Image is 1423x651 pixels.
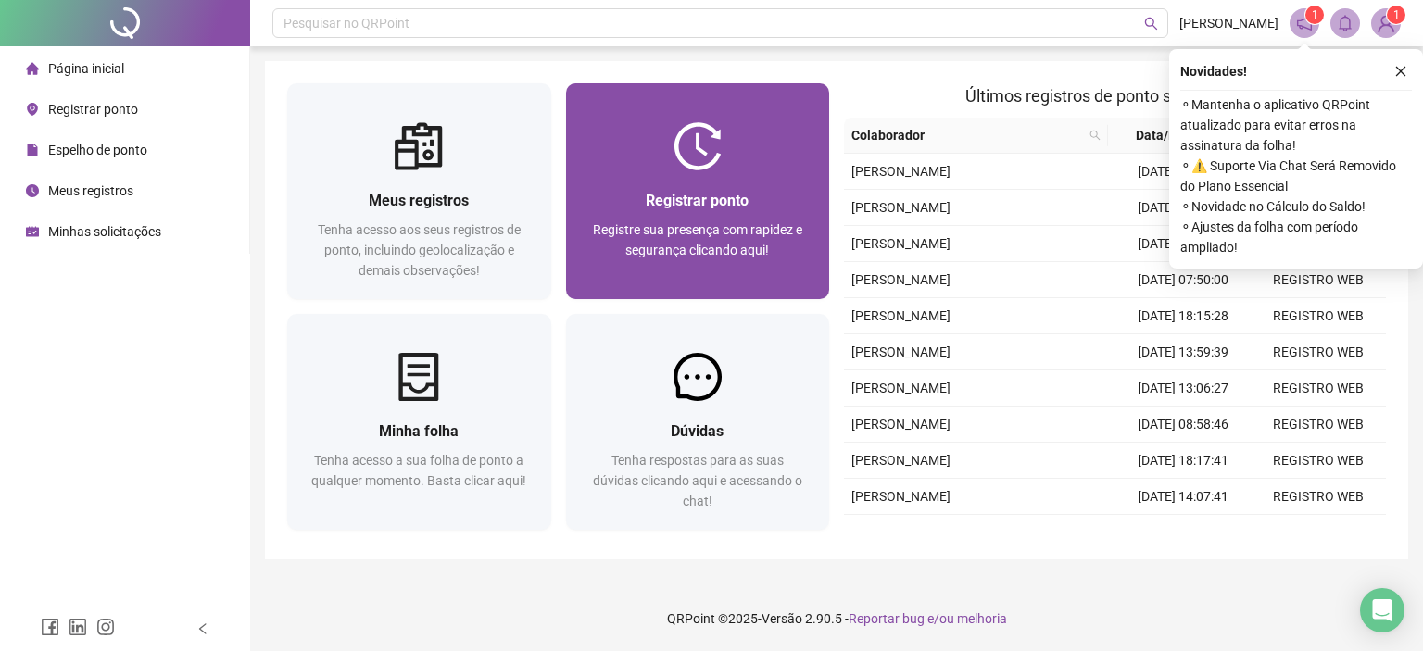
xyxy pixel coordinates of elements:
[379,422,459,440] span: Minha folha
[1180,217,1412,257] span: ⚬ Ajustes da folha com período ampliado!
[1305,6,1324,24] sup: 1
[1251,443,1386,479] td: REGISTRO WEB
[1115,370,1251,407] td: [DATE] 13:06:27
[566,314,830,530] a: DúvidasTenha respostas para as suas dúvidas clicando aqui e acessando o chat!
[26,103,39,116] span: environment
[851,308,951,323] span: [PERSON_NAME]
[287,83,551,299] a: Meus registrosTenha acesso aos seus registros de ponto, incluindo geolocalização e demais observa...
[48,183,133,198] span: Meus registros
[48,102,138,117] span: Registrar ponto
[48,61,124,76] span: Página inicial
[26,184,39,197] span: clock-circle
[1337,15,1354,31] span: bell
[196,622,209,635] span: left
[1115,407,1251,443] td: [DATE] 08:58:46
[26,225,39,238] span: schedule
[48,224,161,239] span: Minhas solicitações
[1312,8,1318,21] span: 1
[1115,154,1251,190] td: [DATE] 18:14:20
[1086,121,1104,149] span: search
[369,192,469,209] span: Meus registros
[69,618,87,636] span: linkedin
[851,125,1082,145] span: Colaborador
[1115,479,1251,515] td: [DATE] 14:07:41
[311,453,526,488] span: Tenha acesso a sua folha de ponto a qualquer momento. Basta clicar aqui!
[851,236,951,251] span: [PERSON_NAME]
[851,164,951,179] span: [PERSON_NAME]
[566,83,830,299] a: Registrar pontoRegistre sua presença com rapidez e segurança clicando aqui!
[1180,61,1247,81] span: Novidades !
[851,381,951,395] span: [PERSON_NAME]
[851,417,951,432] span: [PERSON_NAME]
[593,453,802,508] span: Tenha respostas para as suas dúvidas clicando aqui e acessando o chat!
[1251,515,1386,551] td: REGISTRO WEB
[1372,9,1400,37] img: 92198
[965,86,1265,106] span: Últimos registros de ponto sincronizados
[1296,15,1313,31] span: notification
[1393,8,1400,21] span: 1
[1180,94,1412,156] span: ⚬ Mantenha o aplicativo QRPoint atualizado para evitar erros na assinatura da folha!
[1144,17,1158,31] span: search
[593,222,802,257] span: Registre sua presença com rapidez e segurança clicando aqui!
[1251,479,1386,515] td: REGISTRO WEB
[41,618,59,636] span: facebook
[851,453,951,468] span: [PERSON_NAME]
[646,192,749,209] span: Registrar ponto
[318,222,521,278] span: Tenha acesso aos seus registros de ponto, incluindo geolocalização e demais observações!
[1115,125,1217,145] span: Data/Hora
[48,143,147,157] span: Espelho de ponto
[851,200,951,215] span: [PERSON_NAME]
[851,344,951,359] span: [PERSON_NAME]
[1115,515,1251,551] td: [DATE] 13:12:09
[1251,370,1386,407] td: REGISTRO WEB
[1251,334,1386,370] td: REGISTRO WEB
[1394,65,1407,78] span: close
[1251,262,1386,298] td: REGISTRO WEB
[1115,298,1251,334] td: [DATE] 18:15:28
[762,611,802,626] span: Versão
[1115,334,1251,370] td: [DATE] 13:59:39
[26,144,39,156] span: file
[671,422,724,440] span: Dúvidas
[1251,298,1386,334] td: REGISTRO WEB
[1180,196,1412,217] span: ⚬ Novidade no Cálculo do Saldo!
[1179,13,1278,33] span: [PERSON_NAME]
[1180,156,1412,196] span: ⚬ ⚠️ Suporte Via Chat Será Removido do Plano Essencial
[96,618,115,636] span: instagram
[1115,262,1251,298] td: [DATE] 07:50:00
[1251,407,1386,443] td: REGISTRO WEB
[1108,118,1240,154] th: Data/Hora
[287,314,551,530] a: Minha folhaTenha acesso a sua folha de ponto a qualquer momento. Basta clicar aqui!
[851,489,951,504] span: [PERSON_NAME]
[1387,6,1405,24] sup: Atualize o seu contato no menu Meus Dados
[851,272,951,287] span: [PERSON_NAME]
[1115,190,1251,226] td: [DATE] 13:59:53
[26,62,39,75] span: home
[1360,588,1404,632] div: Open Intercom Messenger
[1115,443,1251,479] td: [DATE] 18:17:41
[849,611,1007,626] span: Reportar bug e/ou melhoria
[1089,130,1101,141] span: search
[250,586,1423,651] footer: QRPoint © 2025 - 2.90.5 -
[1115,226,1251,262] td: [DATE] 13:00:31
